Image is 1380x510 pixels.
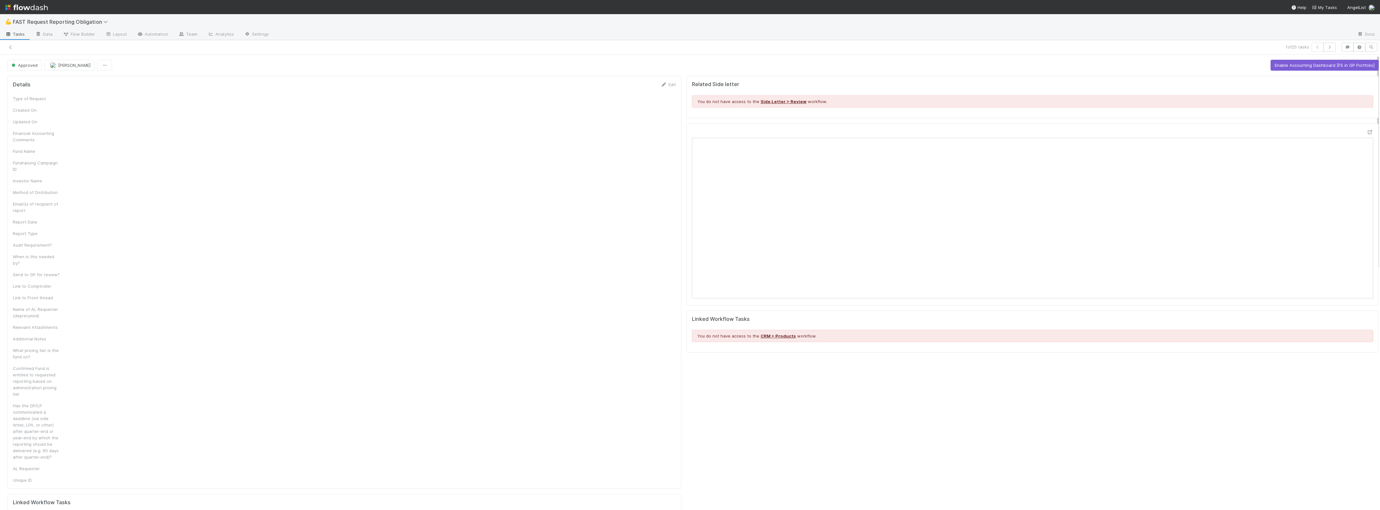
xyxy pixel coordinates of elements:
[58,63,91,68] span: [PERSON_NAME]
[63,31,95,37] span: Flow Builder
[692,81,1373,88] h5: Related Side letter
[692,95,1373,108] div: You do not have access to the workflow.
[10,63,38,68] span: Approved
[1291,4,1307,11] div: Help
[761,99,806,104] a: Side Letter > Review
[203,30,239,40] a: Analytics
[13,306,61,319] div: Name of AL Requester (deprecated)
[239,30,274,40] a: Settings
[44,60,95,71] button: [PERSON_NAME]
[1352,30,1380,40] a: Docs
[13,230,61,237] div: Report Type
[13,219,61,225] div: Report Date
[173,30,203,40] a: Team
[13,336,61,342] div: Additional Notes
[7,60,42,71] button: Approved
[692,316,1373,322] h5: Linked Workflow Tasks
[1347,5,1366,10] span: AngelList
[1286,44,1309,50] span: 1 of 25 tasks
[5,2,48,13] img: logo-inverted-e16ddd16eac7371096b0.svg
[761,333,796,339] a: CRM > Products
[13,347,61,360] div: What pricing tier is the fund on?
[13,107,61,113] div: Created On
[692,330,1373,342] div: You do not have access to the workflow.
[13,189,61,196] div: Method of Distribution
[13,178,61,184] div: Investor Name
[13,19,111,25] span: FAST Request Reporting Obligation
[661,82,676,87] a: Edit
[1312,4,1337,11] a: My Tasks
[13,465,61,472] div: AL Requester
[13,283,61,289] div: Link to Comptroller
[100,30,132,40] a: Layout
[13,148,61,154] div: Fund Name
[13,324,61,330] div: Relevant Attachments
[13,242,61,248] div: Audit Requirement?
[13,130,61,143] div: Financial Accounting Comments
[13,365,61,397] div: Confirmed Fund is entitled to requested reporting based on administration pricing tier
[13,119,61,125] div: Updated On
[1368,4,1375,11] img: avatar_8d06466b-a936-4205-8f52-b0cc03e2a179.png
[13,402,61,460] div: Has the GP/LP communicated a deadline (via side letter, LPA, or other) after quarter-end or year-...
[13,499,676,506] h5: Linked Workflow Tasks
[58,30,100,40] a: Flow Builder
[13,201,61,214] div: Email(s) of recipient of report
[1271,60,1379,71] button: Enable Accounting Dashboard [FS in GP Portfolio]
[13,82,30,88] h5: Details
[50,62,56,68] img: avatar_8d06466b-a936-4205-8f52-b0cc03e2a179.png
[132,30,173,40] a: Automation
[13,253,61,266] div: When is this needed by?
[5,19,12,24] span: 💪
[13,295,61,301] div: Link to Front thread
[13,477,61,483] div: Unique ID
[13,271,61,278] div: Send to GP for review?
[5,31,25,37] span: Tasks
[1312,5,1337,10] span: My Tasks
[13,160,61,172] div: Fundraising Campaign ID
[30,30,58,40] a: Data
[13,95,61,102] div: Type of Request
